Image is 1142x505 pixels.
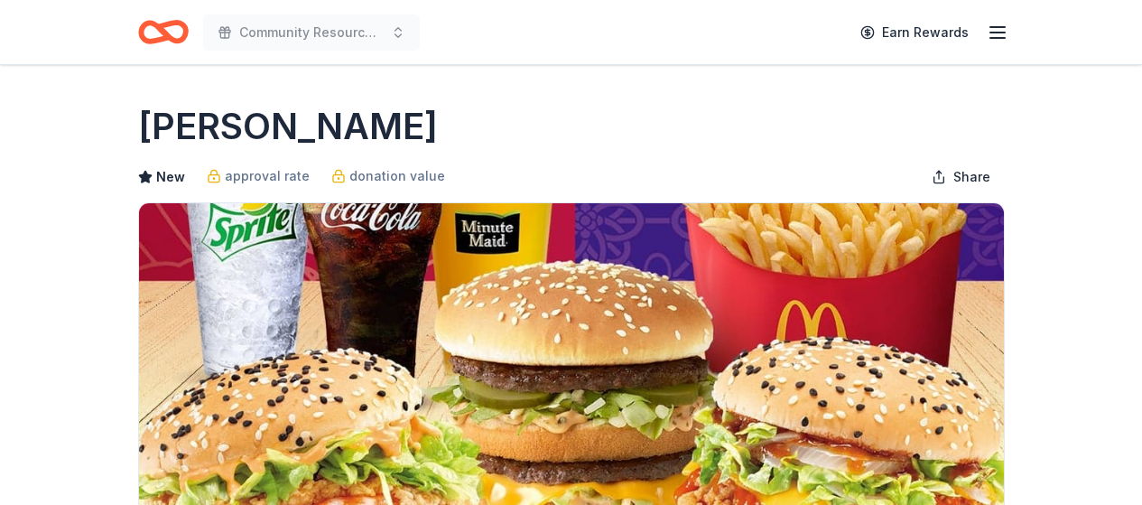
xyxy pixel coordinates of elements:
span: donation value [349,165,445,187]
span: Share [953,166,990,188]
a: donation value [331,165,445,187]
span: Community Resource Fair [239,22,384,43]
a: Home [138,11,189,53]
span: New [156,166,185,188]
button: Share [917,159,1005,195]
span: approval rate [225,165,310,187]
a: Earn Rewards [850,16,980,49]
h1: [PERSON_NAME] [138,101,438,152]
a: approval rate [207,165,310,187]
button: Community Resource Fair [203,14,420,51]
